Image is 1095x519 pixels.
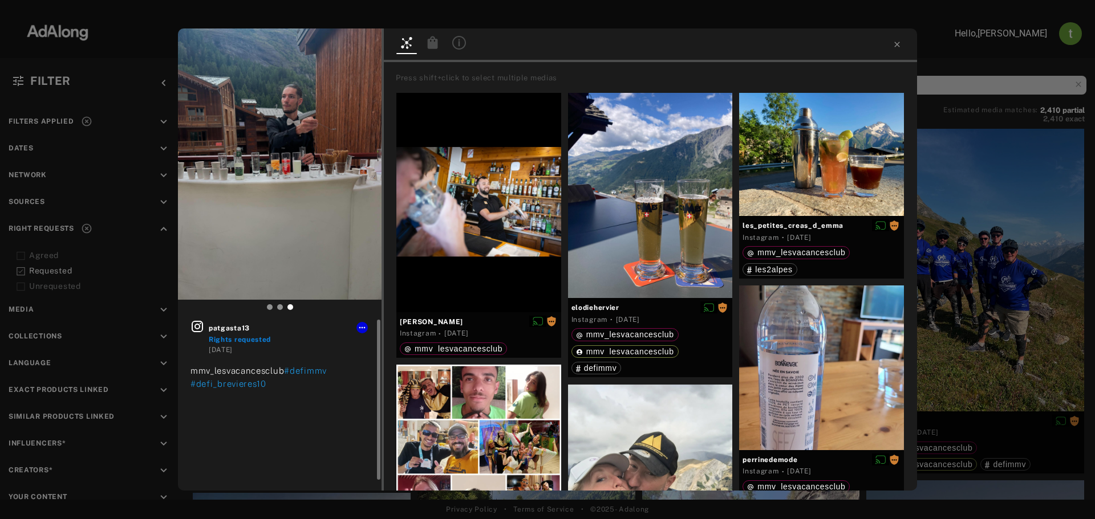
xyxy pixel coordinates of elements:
[404,345,502,353] div: mmv_lesvacancesclub
[755,265,792,274] span: les2alpes
[209,336,271,344] span: Rights requested
[747,248,845,256] div: mmv_lesvacancesclub
[782,467,785,476] span: ·
[757,248,845,257] span: mmv_lesvacancesclub
[546,317,557,325] span: Rights requested
[610,315,613,324] span: ·
[872,219,889,231] button: Disable diffusion on this media
[616,316,640,324] time: 2025-08-07T21:06:28.000Z
[700,301,717,313] button: Disable diffusion on this media
[576,364,617,372] div: defimmv
[586,330,674,339] span: mmv_lesvacancesclub
[717,303,728,311] span: Rights requested
[190,379,266,389] span: #defi_brevieres10
[782,233,785,242] span: ·
[576,330,674,338] div: mmv_lesvacancesclub
[209,323,369,333] span: patgasta13
[571,303,729,313] span: elodiehervier
[400,317,558,327] span: [PERSON_NAME]
[889,221,899,229] span: Rights requested
[396,72,913,84] div: Press shift+click to select multiple medias
[576,348,674,355] div: mmv_lesvacancesclub
[178,28,382,300] img: INS_DNYaLqkIsmz_2
[444,329,468,337] time: 2025-08-16T10:28:34.000Z
[889,455,899,463] span: Rights requested
[787,234,811,242] time: 2024-07-18T20:25:22.000Z
[787,467,811,475] time: 2024-07-18T06:46:30.000Z
[415,344,502,353] span: mmv_lesvacancesclub
[209,346,233,354] time: 2025-08-15T15:53:22.000Z
[872,453,889,465] button: Disable diffusion on this media
[747,483,845,491] div: mmv_lesvacancesclub
[284,366,327,375] span: #defimmv
[747,265,792,273] div: les2alpes
[586,347,674,356] span: mmv_lesvacancesclub
[743,232,778,243] div: Instagram
[757,482,845,491] span: mmv_lesvacancesclub
[571,314,607,325] div: Instagram
[743,466,778,476] div: Instagram
[529,316,546,328] button: Disable diffusion on this media
[439,329,441,338] span: ·
[190,366,284,375] span: mmv_lesvacancesclub
[400,328,436,338] div: Instagram
[743,455,901,465] span: perrinedemode
[1038,464,1095,519] iframe: Chat Widget
[743,220,901,231] span: les_petites_creas_d_emma
[584,363,617,373] span: defimmv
